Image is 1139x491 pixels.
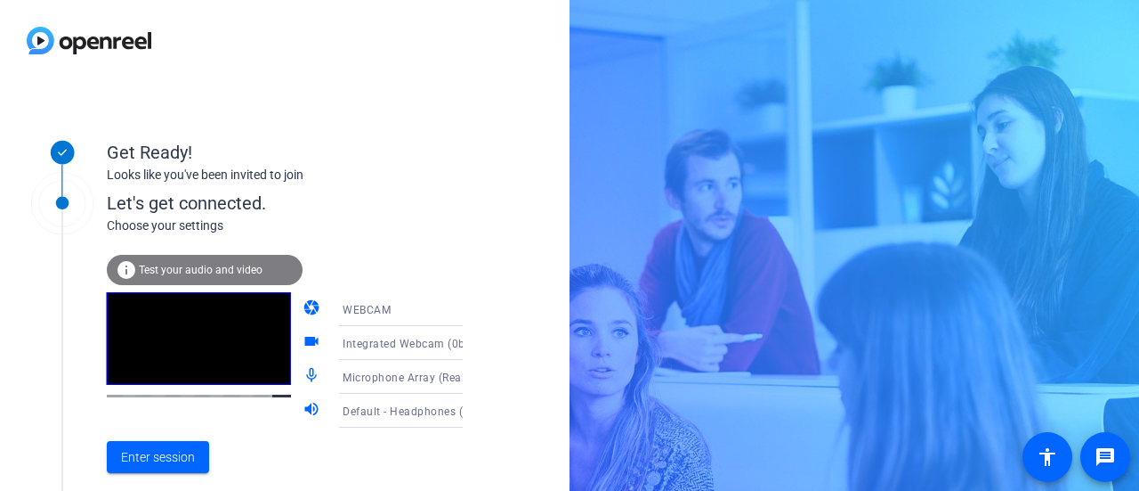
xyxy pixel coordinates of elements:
mat-icon: videocam [303,332,324,354]
span: Test your audio and video [139,264,263,276]
span: Default - Headphones (Shure MV7+) (14ed:1019) [343,404,597,418]
mat-icon: volume_up [303,400,324,421]
div: Choose your settings [107,217,499,235]
mat-icon: mic_none [303,366,324,388]
div: Let's get connected. [107,190,499,217]
span: Microphone Array (Realtek(R) Audio) [343,370,533,384]
span: Enter session [121,448,195,467]
mat-icon: camera [303,299,324,320]
mat-icon: accessibility [1037,446,1058,468]
mat-icon: message [1095,446,1116,468]
span: Integrated Webcam (0bda:555b) [343,336,513,350]
span: WEBCAM [343,304,391,316]
button: Enter session [107,441,209,473]
mat-icon: info [116,259,137,281]
div: Get Ready! [107,139,463,166]
div: Looks like you've been invited to join [107,166,463,184]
